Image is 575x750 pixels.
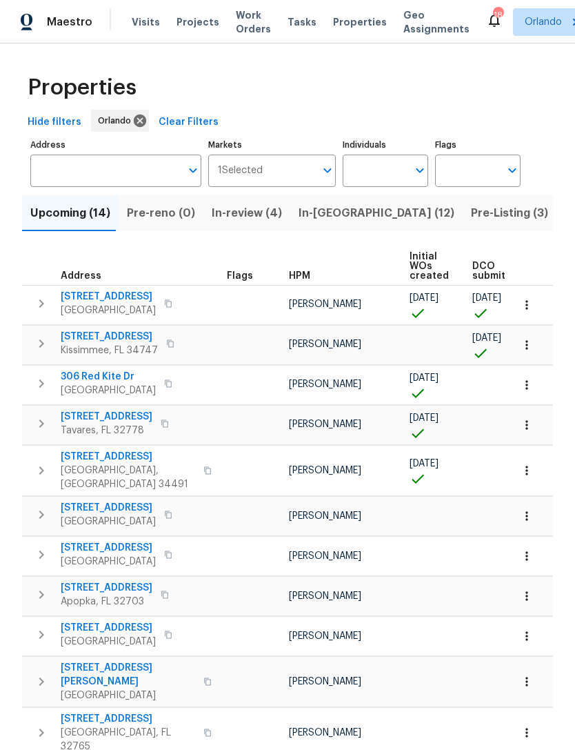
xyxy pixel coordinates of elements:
[61,290,156,304] span: [STREET_ADDRESS]
[61,410,152,424] span: [STREET_ADDRESS]
[472,333,501,343] span: [DATE]
[318,161,337,180] button: Open
[183,161,203,180] button: Open
[61,304,156,317] span: [GEOGRAPHIC_DATA]
[30,141,201,149] label: Address
[91,110,149,132] div: Orlando
[61,661,195,689] span: [STREET_ADDRESS][PERSON_NAME]
[61,330,158,344] span: [STREET_ADDRESS]
[212,204,282,223] span: In-review (4)
[22,110,87,135] button: Hide filters
[236,8,271,36] span: Work Orders
[132,15,160,29] span: Visits
[287,17,316,27] span: Tasks
[299,204,454,223] span: In-[GEOGRAPHIC_DATA] (12)
[61,595,152,609] span: Apopka, FL 32703
[61,621,156,635] span: [STREET_ADDRESS]
[503,161,522,180] button: Open
[410,252,449,281] span: Initial WOs created
[289,728,361,738] span: [PERSON_NAME]
[61,384,156,397] span: [GEOGRAPHIC_DATA]
[333,15,387,29] span: Properties
[289,466,361,475] span: [PERSON_NAME]
[289,511,361,521] span: [PERSON_NAME]
[127,204,195,223] span: Pre-reno (0)
[61,635,156,649] span: [GEOGRAPHIC_DATA]
[98,114,137,128] span: Orlando
[289,551,361,561] span: [PERSON_NAME]
[289,271,310,281] span: HPM
[525,15,562,29] span: Orlando
[61,689,195,702] span: [GEOGRAPHIC_DATA]
[61,370,156,384] span: 306 Red Kite Dr
[289,631,361,641] span: [PERSON_NAME]
[61,555,156,569] span: [GEOGRAPHIC_DATA]
[28,81,137,95] span: Properties
[218,165,263,177] span: 1 Selected
[472,293,501,303] span: [DATE]
[47,15,92,29] span: Maestro
[61,424,152,437] span: Tavares, FL 32778
[472,261,522,281] span: DCO submitted
[61,501,156,515] span: [STREET_ADDRESS]
[410,161,430,180] button: Open
[61,712,195,726] span: [STREET_ADDRESS]
[410,459,438,468] span: [DATE]
[159,114,219,131] span: Clear Filters
[289,677,361,687] span: [PERSON_NAME]
[289,420,361,429] span: [PERSON_NAME]
[30,204,110,223] span: Upcoming (14)
[289,339,361,349] span: [PERSON_NAME]
[289,591,361,601] span: [PERSON_NAME]
[61,464,195,491] span: [GEOGRAPHIC_DATA], [GEOGRAPHIC_DATA] 34491
[343,141,428,149] label: Individuals
[471,204,548,223] span: Pre-Listing (3)
[410,373,438,383] span: [DATE]
[208,141,336,149] label: Markets
[289,299,361,309] span: [PERSON_NAME]
[435,141,521,149] label: Flags
[61,450,195,464] span: [STREET_ADDRESS]
[61,581,152,595] span: [STREET_ADDRESS]
[289,379,361,389] span: [PERSON_NAME]
[176,15,219,29] span: Projects
[61,344,158,357] span: Kissimmee, FL 34747
[410,293,438,303] span: [DATE]
[403,8,470,36] span: Geo Assignments
[61,541,156,555] span: [STREET_ADDRESS]
[493,8,503,22] div: 18
[61,271,101,281] span: Address
[227,271,253,281] span: Flags
[61,515,156,529] span: [GEOGRAPHIC_DATA]
[28,114,81,131] span: Hide filters
[153,110,224,135] button: Clear Filters
[410,413,438,423] span: [DATE]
